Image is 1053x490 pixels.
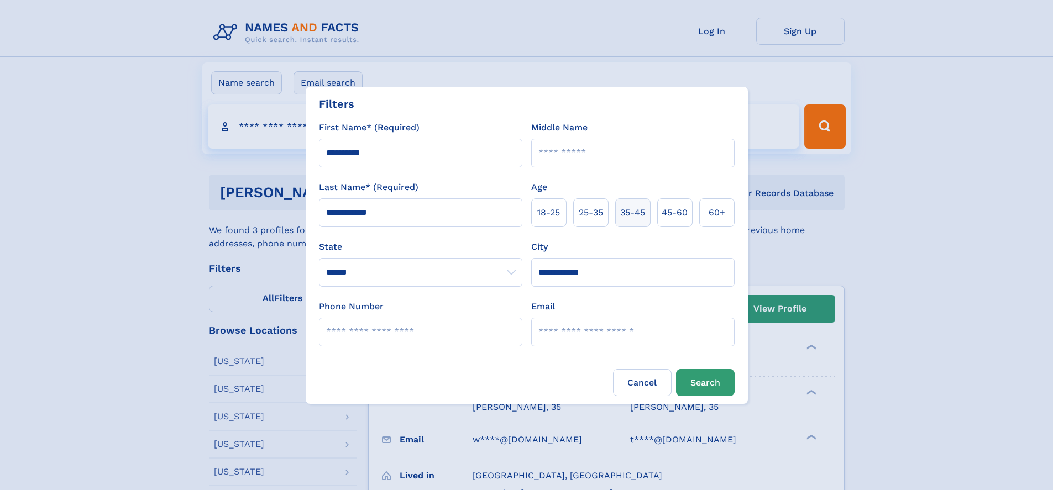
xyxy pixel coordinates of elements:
span: 18‑25 [537,206,560,219]
label: First Name* (Required) [319,121,420,134]
label: State [319,240,522,254]
span: 45‑60 [662,206,688,219]
div: Filters [319,96,354,112]
button: Search [676,369,735,396]
label: City [531,240,548,254]
span: 25‑35 [579,206,603,219]
span: 60+ [709,206,725,219]
label: Last Name* (Required) [319,181,418,194]
label: Age [531,181,547,194]
label: Email [531,300,555,313]
label: Cancel [613,369,672,396]
label: Phone Number [319,300,384,313]
span: 35‑45 [620,206,645,219]
label: Middle Name [531,121,588,134]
